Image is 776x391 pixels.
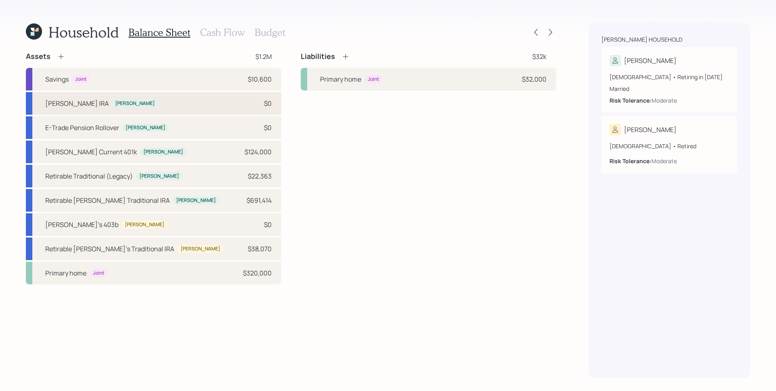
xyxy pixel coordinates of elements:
div: [PERSON_NAME] [624,125,677,135]
div: Retirable Traditional (Legacy) [45,171,133,181]
div: [PERSON_NAME] [176,197,216,204]
div: [PERSON_NAME] [624,56,677,65]
div: Primary home [45,268,86,278]
div: Married [609,84,729,93]
div: $0 [264,220,272,229]
b: Risk Tolerance: [609,97,652,104]
div: $124,000 [245,147,272,157]
div: [DEMOGRAPHIC_DATA] • Retired [609,142,729,150]
div: [PERSON_NAME] [143,149,183,156]
div: [PERSON_NAME] [125,221,164,228]
h3: Cash Flow [200,27,245,38]
div: $32,000 [522,74,546,84]
div: Moderate [652,157,677,165]
div: [PERSON_NAME] [139,173,179,180]
div: [DEMOGRAPHIC_DATA] • Retiring in [DATE] [609,73,729,81]
h3: Balance Sheet [129,27,190,38]
div: $0 [264,123,272,132]
div: $1.2M [255,52,272,61]
div: $10,600 [248,74,272,84]
div: [PERSON_NAME] household [601,36,682,44]
div: Primary home [320,74,361,84]
h4: Liabilities [301,52,335,61]
div: Savings [45,74,69,84]
div: $320,000 [243,268,272,278]
div: [PERSON_NAME]'s 403b [45,220,118,229]
h3: Budget [255,27,285,38]
div: Joint [93,270,104,277]
div: Moderate [652,96,677,105]
div: $38,070 [248,244,272,254]
div: [PERSON_NAME] [115,100,155,107]
div: E-Trade Pension Rollover [45,123,119,132]
div: $32k [532,52,546,61]
div: Joint [368,76,379,83]
b: Risk Tolerance: [609,157,652,165]
div: $691,414 [247,195,272,205]
h1: Household [48,23,119,41]
div: $22,363 [248,171,272,181]
div: [PERSON_NAME] Current 401k [45,147,137,157]
h4: Assets [26,52,51,61]
div: [PERSON_NAME] IRA [45,99,109,108]
div: $0 [264,99,272,108]
div: Joint [75,76,86,83]
div: [PERSON_NAME] [181,246,220,252]
div: Retirable [PERSON_NAME]'s Traditional IRA [45,244,174,254]
div: [PERSON_NAME] [126,124,165,131]
div: Retirable [PERSON_NAME] Traditional IRA [45,195,170,205]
